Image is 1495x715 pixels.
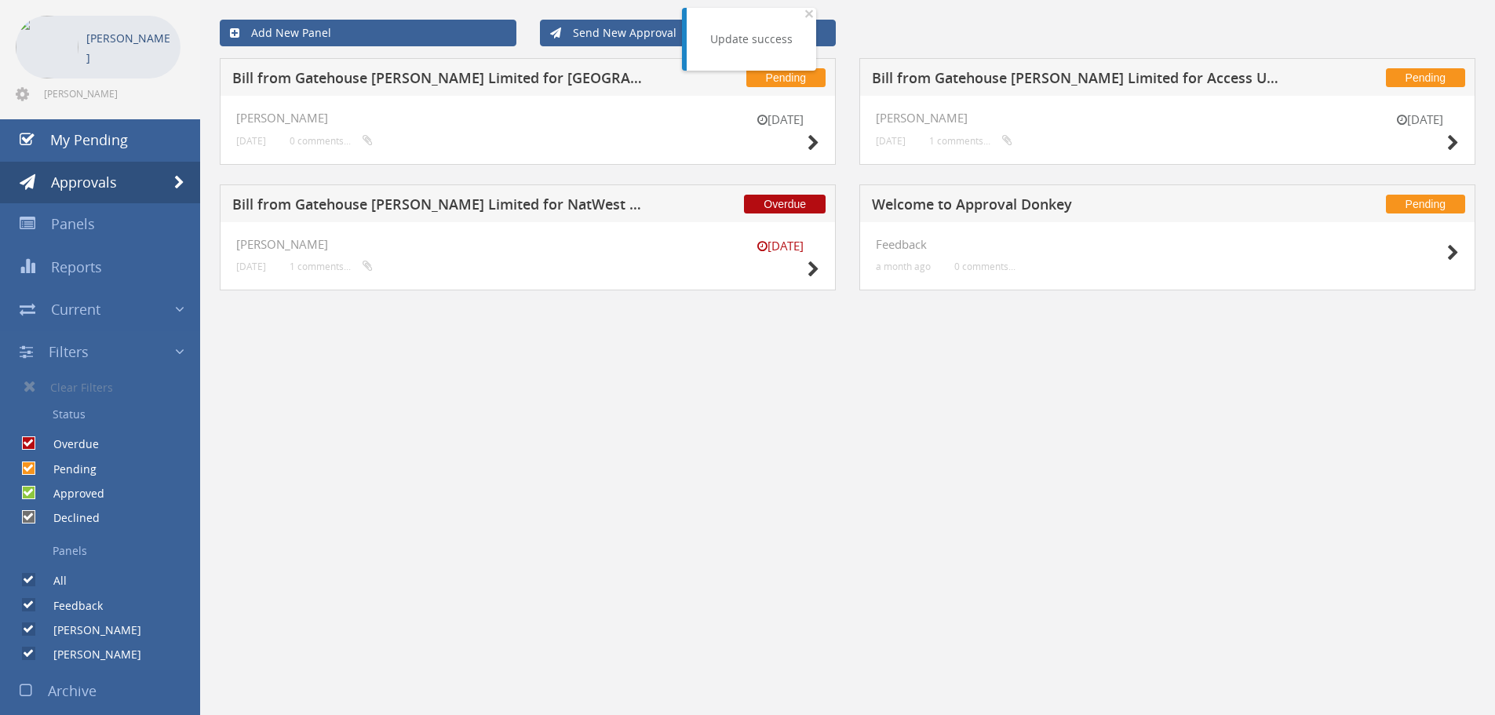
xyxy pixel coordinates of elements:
h5: Bill from Gatehouse [PERSON_NAME] Limited for NatWest One Card - ZOME [232,197,646,217]
span: Current [51,300,100,319]
h5: Bill from Gatehouse [PERSON_NAME] Limited for Access UK Ltd [872,71,1285,90]
a: Send New Approval [540,20,837,46]
a: Add New Panel [220,20,516,46]
h4: Feedback [876,238,1459,251]
h4: [PERSON_NAME] [236,238,819,251]
label: [PERSON_NAME] [38,622,141,638]
small: [DATE] [236,261,266,272]
label: Feedback [38,598,103,614]
a: Clear Filters [12,373,200,401]
label: Overdue [38,436,99,452]
span: [PERSON_NAME][EMAIL_ADDRESS][PERSON_NAME][DOMAIN_NAME] [44,87,177,100]
small: a month ago [876,261,931,272]
small: [DATE] [1380,111,1459,128]
p: [PERSON_NAME] [86,28,173,67]
small: 1 comments... [929,135,1012,147]
span: Reports [51,257,102,276]
label: Pending [38,461,97,477]
small: [DATE] [876,135,906,147]
span: Panels [51,214,95,233]
label: [PERSON_NAME] [38,647,141,662]
span: Pending [1386,195,1465,213]
label: Declined [38,510,100,526]
span: × [804,2,814,24]
small: [DATE] [741,238,819,254]
span: Archive [48,681,97,700]
span: Approvals [51,173,117,192]
span: Filters [49,342,89,361]
small: 1 comments... [290,261,373,272]
span: Pending [746,68,826,87]
span: Overdue [744,195,826,213]
small: 0 comments... [954,261,1016,272]
a: Status [12,401,200,428]
small: 0 comments... [290,135,373,147]
span: My Pending [50,130,128,149]
small: [DATE] [236,135,266,147]
span: Pending [1386,68,1465,87]
h4: [PERSON_NAME] [876,111,1459,125]
small: [DATE] [741,111,819,128]
label: All [38,573,67,589]
h4: [PERSON_NAME] [236,111,819,125]
h5: Bill from Gatehouse [PERSON_NAME] Limited for [GEOGRAPHIC_DATA] [232,71,646,90]
a: Panels [12,538,200,564]
div: Update success [710,31,793,47]
h5: Welcome to Approval Donkey [872,197,1285,217]
label: Approved [38,486,104,502]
